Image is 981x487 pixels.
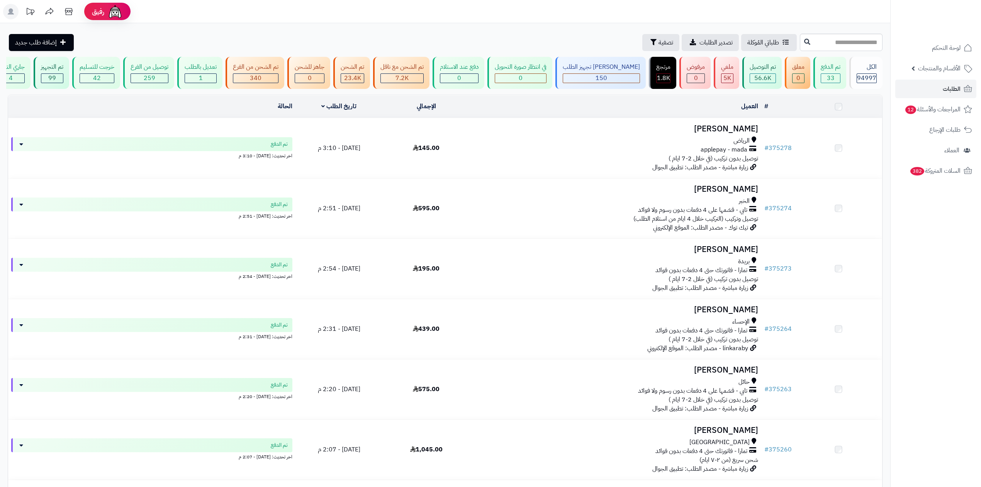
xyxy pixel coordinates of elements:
[224,57,286,89] a: تم الشحن من الفرع 340
[669,154,758,163] span: توصيل بدون تركيب (في خلال 2-7 ايام )
[857,63,877,72] div: الكل
[473,185,758,194] h3: [PERSON_NAME]
[495,63,547,72] div: في انتظار صورة التحويل
[131,63,168,72] div: توصيل من الفرع
[793,74,804,83] div: 0
[431,57,486,89] a: دفع عند الاستلام 0
[344,73,361,83] span: 23.4K
[473,366,758,375] h3: [PERSON_NAME]
[701,145,747,154] span: applepay - mada
[895,80,976,98] a: الطلبات
[750,74,776,83] div: 56623
[11,272,292,280] div: اخر تحديث: [DATE] - 2:54 م
[821,63,840,72] div: تم الدفع
[15,38,57,47] span: إضافة طلب جديد
[687,63,705,72] div: مرفوض
[723,73,731,83] span: 5K
[440,74,478,83] div: 0
[381,74,423,83] div: 7223
[318,445,360,454] span: [DATE] - 2:07 م
[764,445,792,454] a: #375260
[647,57,678,89] a: مرتجع 1.8K
[11,332,292,340] div: اخر تحديث: [DATE] - 2:31 م
[821,74,840,83] div: 33
[741,57,783,89] a: تم التوصيل 56.6K
[11,392,292,400] div: اخر تحديث: [DATE] - 2:20 م
[712,57,741,89] a: ملغي 5K
[413,204,440,213] span: 595.00
[895,141,976,160] a: العملاء
[473,426,758,435] h3: [PERSON_NAME]
[721,63,733,72] div: ملغي
[848,57,884,89] a: الكل94997
[318,143,360,153] span: [DATE] - 3:10 م
[657,74,670,83] div: 1810
[41,63,63,72] div: تم التجهيز
[318,385,360,394] span: [DATE] - 2:20 م
[519,73,523,83] span: 0
[857,73,876,83] span: 94997
[699,38,733,47] span: تصدير الطلبات
[250,73,261,83] span: 340
[764,264,792,273] a: #375273
[659,38,673,47] span: تصفية
[563,74,640,83] div: 150
[764,204,769,213] span: #
[733,136,750,145] span: الرياض
[652,163,748,172] span: زيارة مباشرة - مصدر الطلب: تطبيق الجوال
[271,381,288,389] span: تم الدفع
[473,305,758,314] h3: [PERSON_NAME]
[341,74,364,83] div: 23440
[764,143,792,153] a: #375278
[764,143,769,153] span: #
[910,165,961,176] span: السلات المتروكة
[413,143,440,153] span: 145.00
[554,57,647,89] a: [PERSON_NAME] تجهيز الطلب 150
[372,57,431,89] a: تم الشحن مع ناقل 7.2K
[764,385,769,394] span: #
[739,197,750,206] span: الخبر
[332,57,372,89] a: تم الشحن 23.4K
[286,57,332,89] a: جاهز للشحن 0
[176,57,224,89] a: تعديل بالطلب 1
[185,74,216,83] div: 1
[656,63,670,72] div: مرتجع
[895,39,976,57] a: لوحة التحكم
[918,63,961,74] span: الأقسام والمنتجات
[678,57,712,89] a: مرفوض 0
[48,73,56,83] span: 99
[689,438,750,447] span: [GEOGRAPHIC_DATA]
[642,34,679,51] button: تصفية
[764,445,769,454] span: #
[638,206,747,215] span: تابي - قسّمها على 4 دفعات بدون رسوم ولا فوائد
[669,395,758,404] span: توصيل بدون تركيب (في خلال 2-7 ايام )
[233,74,278,83] div: 340
[905,104,961,115] span: المراجعات والأسئلة
[80,74,114,83] div: 42
[652,464,748,473] span: زيارة مباشرة - مصدر الطلب: تطبيق الجوال
[932,43,961,53] span: لوحة التحكم
[687,74,704,83] div: 0
[750,63,776,72] div: تم التوصيل
[308,73,312,83] span: 0
[32,57,71,89] a: تم التجهيز 99
[318,264,360,273] span: [DATE] - 2:54 م
[754,73,771,83] span: 56.6K
[9,73,13,83] span: 4
[41,74,63,83] div: 99
[271,441,288,449] span: تم الدفع
[440,63,479,72] div: دفع عند الاستلام
[653,223,748,232] span: تيك توك - مصدر الطلب: الموقع الإلكتروني
[9,34,74,51] a: إضافة طلب جديد
[699,455,758,465] span: شحن سريع (من ٢-٧ ايام)
[944,145,959,156] span: العملاء
[144,73,155,83] span: 259
[657,73,670,83] span: 1.8K
[107,4,123,19] img: ai-face.png
[905,106,916,114] span: 12
[185,63,217,72] div: تعديل بالطلب
[669,274,758,284] span: توصيل بدون تركيب (في خلال 2-7 ايام )
[473,245,758,254] h3: [PERSON_NAME]
[413,324,440,334] span: 439.00
[764,385,792,394] a: #375263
